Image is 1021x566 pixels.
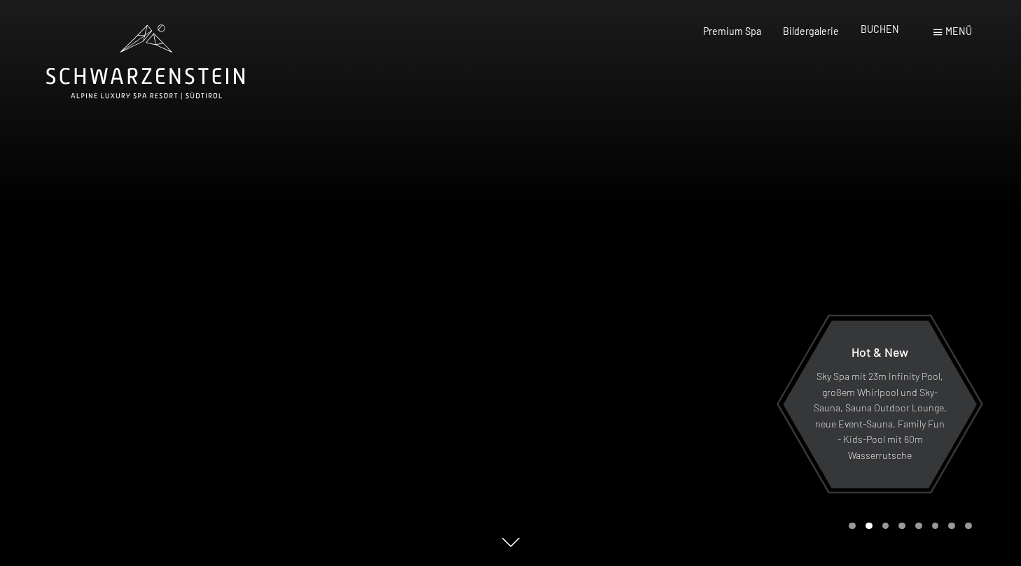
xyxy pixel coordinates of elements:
[782,320,978,489] a: Hot & New Sky Spa mit 23m Infinity Pool, großem Whirlpool und Sky-Sauna, Sauna Outdoor Lounge, ne...
[861,23,899,35] a: BUCHEN
[965,523,972,530] div: Carousel Page 8
[945,25,972,37] span: Menü
[915,523,922,530] div: Carousel Page 5
[948,523,955,530] div: Carousel Page 7
[849,523,856,530] div: Carousel Page 1
[898,523,905,530] div: Carousel Page 4
[882,523,889,530] div: Carousel Page 3
[932,523,939,530] div: Carousel Page 6
[852,344,908,360] span: Hot & New
[703,25,761,37] a: Premium Spa
[844,523,971,530] div: Carousel Pagination
[866,523,873,530] div: Carousel Page 2 (Current Slide)
[783,25,839,37] a: Bildergalerie
[813,369,947,464] p: Sky Spa mit 23m Infinity Pool, großem Whirlpool und Sky-Sauna, Sauna Outdoor Lounge, neue Event-S...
